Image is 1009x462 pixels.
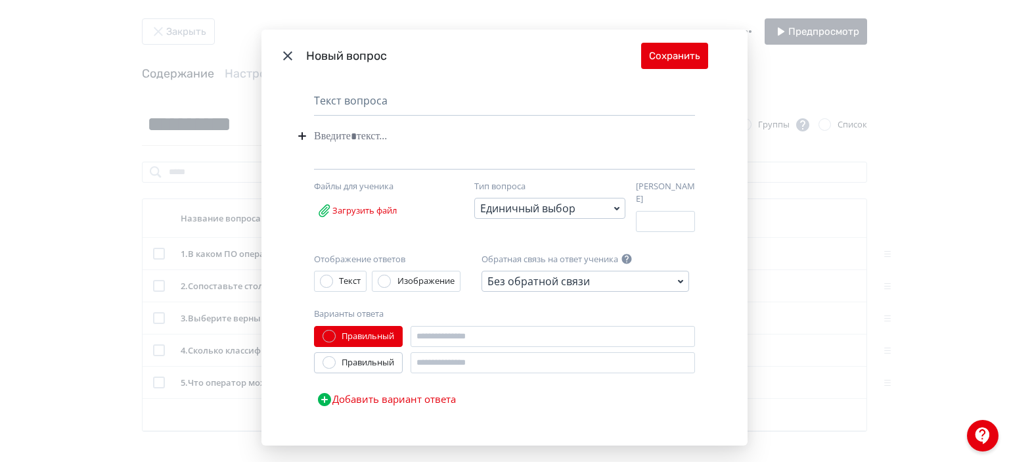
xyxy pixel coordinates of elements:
div: Изображение [397,275,455,288]
div: Текст вопроса [314,93,695,116]
button: Добавить вариант ответа [314,386,459,413]
label: Тип вопроса [474,180,526,193]
div: Файлы для ученика [314,180,452,193]
label: Отображение ответов [314,253,405,266]
button: Сохранить [641,43,708,69]
div: Текст [339,275,361,288]
div: Правильный [342,356,394,369]
div: Новый вопрос [306,47,641,65]
div: Modal [261,30,748,446]
label: [PERSON_NAME] [636,180,695,206]
div: Единичный выбор [480,200,575,216]
label: Варианты ответа [314,308,384,321]
div: Правильный [342,330,394,343]
label: Обратная связь на ответ ученика [482,253,618,266]
div: Без обратной связи [487,273,590,289]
